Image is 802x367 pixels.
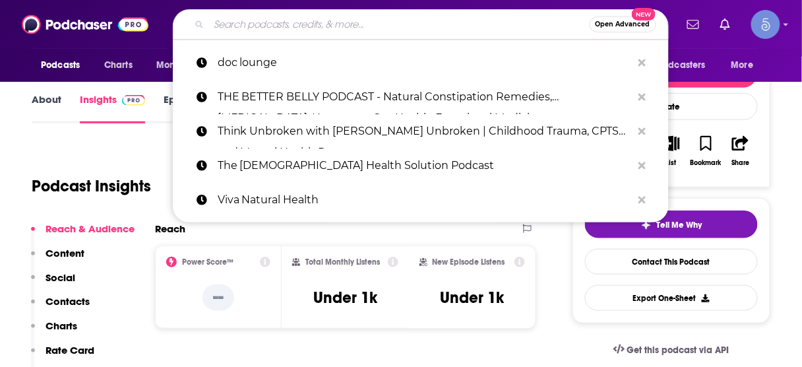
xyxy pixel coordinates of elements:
h2: New Episode Listens [433,257,505,267]
a: Get this podcast via API [603,334,740,366]
button: open menu [32,53,97,78]
p: -- [202,284,234,311]
p: The Female Health Solution Podcast [218,149,632,183]
h2: Total Monthly Listens [305,257,380,267]
span: Logged in as Spiral5-G1 [751,10,780,39]
span: More [731,56,754,75]
a: The [DEMOGRAPHIC_DATA] Health Solution Podcast [173,149,669,183]
div: Bookmark [691,159,722,167]
span: Get this podcast via API [627,345,729,356]
p: Contacts [46,295,90,308]
a: THE BETTER BELLY PODCAST - Natural Constipation Remedies, [MEDICAL_DATA], Hormones, Gut Health, F... [173,80,669,114]
span: Charts [104,56,133,75]
span: For Podcasters [642,56,706,75]
a: Think Unbroken with [PERSON_NAME] Unbroken | Childhood Trauma, CPTSD, and Mental Health Recovery [173,114,669,149]
span: New [632,8,656,20]
h1: Podcast Insights [32,176,151,196]
button: Content [31,247,84,271]
button: Open AdvancedNew [590,17,656,32]
button: Share [724,127,758,175]
div: Search podcasts, credits, & more... [173,9,669,40]
button: open menu [722,53,770,78]
input: Search podcasts, credits, & more... [209,14,590,35]
a: doc lounge [173,46,669,80]
img: tell me why sparkle [641,220,652,230]
div: List [666,159,677,167]
button: Show profile menu [751,10,780,39]
button: Contacts [31,295,90,319]
h2: Power Score™ [182,257,233,267]
button: open menu [634,53,725,78]
a: Contact This Podcast [585,249,758,275]
h3: Under 1k [440,288,504,308]
button: Reach & Audience [31,222,135,247]
button: Bookmark [689,127,723,175]
button: open menu [147,53,220,78]
p: Think Unbroken with Michael Unbroken | Childhood Trauma, CPTSD, and Mental Health Recovery [218,114,632,149]
p: Rate Card [46,344,94,356]
p: doc lounge [218,46,632,80]
div: Rate [585,93,758,120]
span: Tell Me Why [657,220,702,230]
span: Open Advanced [596,21,650,28]
img: Podchaser - Follow, Share and Rate Podcasts [22,12,148,37]
p: Charts [46,319,77,332]
img: User Profile [751,10,780,39]
a: Viva Natural Health [173,183,669,217]
p: Content [46,247,84,259]
p: THE BETTER BELLY PODCAST - Natural Constipation Remedies, Acid Reflux, Hormones, Gut Health, Func... [218,80,632,114]
button: tell me why sparkleTell Me Why [585,211,758,238]
span: Podcasts [41,56,80,75]
a: Charts [96,53,140,78]
span: Monitoring [156,56,203,75]
button: Social [31,271,75,296]
a: About [32,93,61,123]
a: Show notifications dropdown [682,13,704,36]
a: Episodes218 [164,93,228,123]
img: Podchaser Pro [122,95,145,106]
h2: Reach [155,222,185,235]
p: Viva Natural Health [218,183,632,217]
a: InsightsPodchaser Pro [80,93,145,123]
button: Charts [31,319,77,344]
p: Reach & Audience [46,222,135,235]
button: Export One-Sheet [585,285,758,311]
h3: Under 1k [313,288,377,308]
a: Show notifications dropdown [715,13,735,36]
div: Share [731,159,749,167]
p: Social [46,271,75,284]
button: List [654,127,689,175]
